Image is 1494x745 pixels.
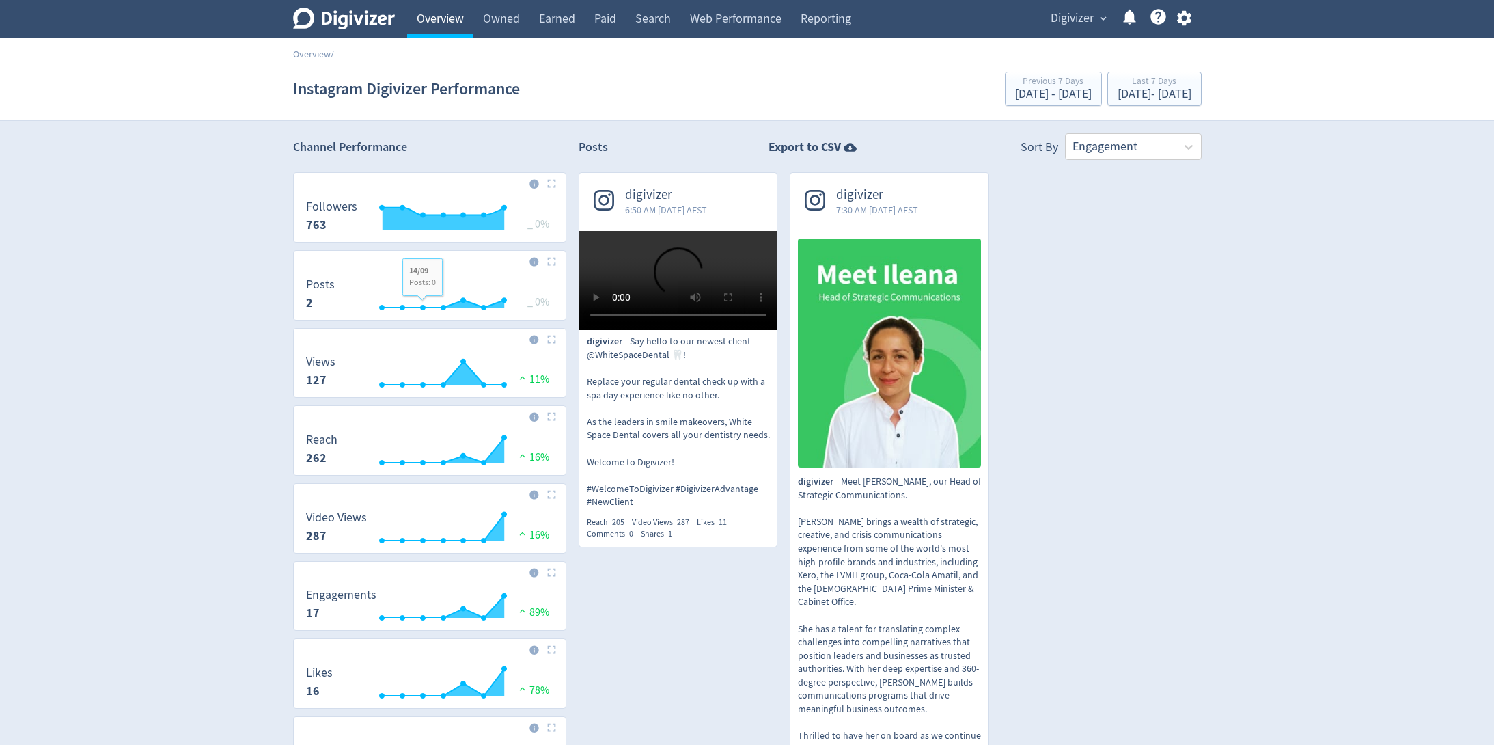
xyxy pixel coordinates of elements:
img: Placeholder [547,568,556,577]
span: 78% [516,683,549,697]
strong: Export to CSV [769,139,841,156]
img: Placeholder [547,723,556,732]
span: 89% [516,606,549,619]
strong: 2 [306,295,313,311]
button: Previous 7 Days[DATE] - [DATE] [1005,72,1102,106]
dt: Followers [306,199,357,215]
span: 11% [516,372,549,386]
strong: 763 [306,217,327,233]
h1: Instagram Digivizer Performance [293,67,520,111]
strong: 17 [306,605,320,621]
svg: Video Views 287 [299,511,560,547]
span: _ 0% [527,295,549,309]
img: Placeholder [547,412,556,421]
span: 11 [719,517,727,528]
svg: Posts 2 [299,278,560,314]
img: Meet Ileana Garcia, our Head of Strategic Communications. Ileana brings a wealth of strategic, cr... [798,239,981,468]
strong: 127 [306,372,327,388]
p: Say hello to our newest client @WhiteSpaceDental 🦷! Replace your regular dental check up with a s... [587,335,770,509]
a: digivizer6:50 AM [DATE] AESTdigivizerSay hello to our newest client @WhiteSpaceDental 🦷! Replace ... [579,173,777,539]
img: Placeholder [547,257,556,266]
svg: Followers 763 [299,200,560,236]
span: 16% [516,450,549,464]
img: Placeholder [547,645,556,654]
div: Likes [697,517,734,528]
span: digivizer [625,187,707,203]
img: positive-performance.svg [516,528,529,539]
strong: 287 [306,528,327,544]
img: positive-performance.svg [516,606,529,616]
div: Last 7 Days [1118,77,1191,88]
img: Placeholder [547,179,556,188]
span: 6:50 AM [DATE] AEST [625,203,707,217]
span: 205 [612,517,624,528]
h2: Posts [579,139,608,160]
img: positive-performance.svg [516,450,529,461]
dt: Likes [306,665,333,681]
span: 7:30 AM [DATE] AEST [836,203,918,217]
span: _ 0% [527,217,549,231]
span: digivizer [798,475,841,489]
div: Sort By [1021,139,1058,160]
dt: Reach [306,432,337,448]
span: / [331,48,334,60]
span: digivizer [836,187,918,203]
dt: Posts [306,277,335,293]
span: digivizer [587,335,630,349]
span: 287 [677,517,689,528]
button: Last 7 Days[DATE]- [DATE] [1107,72,1202,106]
div: Shares [641,528,680,540]
span: 0 [629,528,633,539]
svg: Reach 262 [299,433,560,470]
div: Comments [587,528,641,540]
span: 1 [668,528,672,539]
strong: 262 [306,450,327,466]
img: Placeholder [547,490,556,499]
div: [DATE] - [DATE] [1015,88,1092,100]
dt: Views [306,354,335,370]
dt: Video Views [306,510,367,526]
button: Digivizer [1046,8,1110,29]
svg: Views 127 [299,355,560,392]
div: [DATE] - [DATE] [1118,88,1191,100]
span: 16% [516,528,549,542]
strong: 16 [306,683,320,699]
img: positive-performance.svg [516,372,529,383]
img: Placeholder [547,335,556,344]
span: Digivizer [1051,8,1094,29]
div: Reach [587,517,632,528]
dt: Engagements [306,587,376,603]
div: Video Views [632,517,697,528]
a: Overview [293,48,331,60]
svg: Engagements 17 [299,588,560,625]
div: Previous 7 Days [1015,77,1092,88]
span: expand_more [1097,12,1109,25]
h2: Channel Performance [293,139,566,156]
svg: Likes 16 [299,666,560,703]
img: positive-performance.svg [516,683,529,694]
